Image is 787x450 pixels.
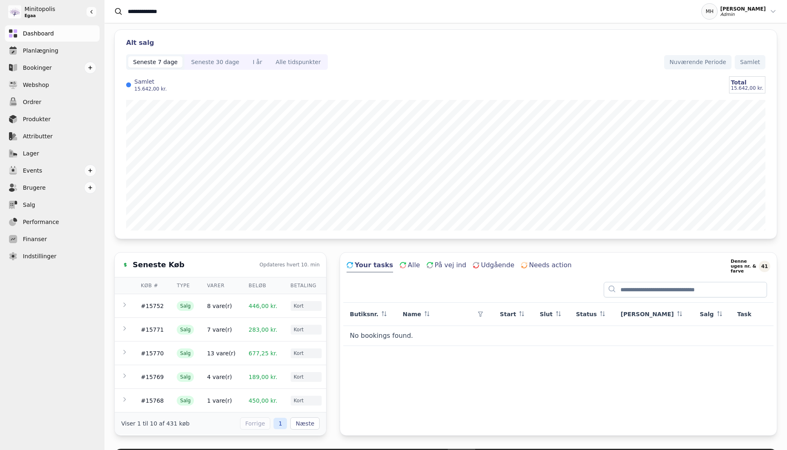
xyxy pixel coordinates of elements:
div: #15770 [141,349,164,357]
div: Kort [291,396,322,406]
span: Salg [177,301,194,311]
span: Salg [177,325,194,335]
span: Name [403,310,421,318]
div: 13 vare(r) [207,349,236,357]
td: No bookings found. [343,326,774,346]
div: I år [253,58,262,66]
a: Planlægning [5,42,100,59]
th: Varer [200,277,242,294]
span: Performance [23,218,59,226]
button: På vej ind [427,260,466,273]
div: 1 vare(r) [207,397,236,405]
span: 283,00 kr. [249,326,277,333]
h3: Seneste Køb [133,259,185,270]
a: Produkter [5,111,100,127]
span: Nuværende Periode [669,58,726,67]
button: Næste [290,417,320,430]
div: Admin [720,12,766,17]
div: #15768 [141,397,164,405]
a: Salg [5,197,100,213]
button: Needs action [521,260,571,273]
span: 446,00 kr. [249,303,277,309]
th: Beløb [242,277,284,294]
button: Nuværende Periode [664,55,731,69]
a: Ordrer [5,94,100,110]
th: Køb # [134,277,170,294]
a: Brugere [5,180,100,196]
div: Alt salg [126,38,765,48]
span: 1 [273,418,287,429]
div: 4 vare(r) [207,373,236,381]
a: Webshop [5,77,100,93]
button: Alle tidspunkter [269,54,328,70]
a: Indstillinger [5,248,100,264]
span: Butiksnr. [350,310,378,318]
span: Denne uges nr. & farve [731,259,757,274]
th: Type [170,277,200,294]
span: Task [737,310,751,318]
div: Total [731,78,763,86]
div: Alle tidspunkter [276,58,321,66]
span: Salg [23,201,35,209]
div: 15.642,00 kr. [134,86,167,92]
div: Seneste 30 dage [191,58,239,66]
button: Seneste 30 dage [185,54,246,70]
span: Lager [23,149,39,158]
label: Samlet [134,78,167,86]
span: Attributter [23,132,53,141]
span: Finanser [23,235,47,244]
span: [PERSON_NAME] [621,310,674,318]
div: 7 vare(r) [207,326,236,334]
span: Brugere [23,184,46,192]
div: MH [701,3,718,20]
div: #15769 [141,373,164,381]
span: Salg [700,310,714,318]
span: Udgående [481,260,514,270]
span: Needs action [529,260,571,270]
a: Attributter [5,128,100,144]
th: Betaling [284,277,329,294]
div: #15752 [141,302,164,310]
button: Samlet [735,55,765,69]
div: 15.642,00 kr. [731,85,763,91]
button: Alle [400,260,420,273]
div: Kort [291,301,322,311]
button: I år [246,54,269,70]
div: [PERSON_NAME] [720,6,766,12]
button: Seneste 7 dage [126,54,185,70]
span: Indstillinger [23,252,56,261]
span: Alle [408,260,420,270]
div: Viser 1 til 10 af 431 køb [121,419,189,428]
a: Bookinger [5,60,100,76]
span: Salg [177,348,194,358]
span: 677,25 kr. [249,350,277,357]
a: Lager [5,145,100,162]
button: MH[PERSON_NAME]Admin [701,3,777,20]
a: Performance [5,214,100,230]
div: Kort [291,325,322,335]
span: Salg [177,372,194,382]
span: 450,00 kr. [249,397,277,404]
div: Seneste 7 dage [133,58,178,66]
button: Forrige [240,417,271,430]
span: Slut [540,310,553,318]
a: Dashboard [5,25,100,42]
button: Udgående [473,260,514,273]
span: 189,00 kr. [249,374,277,380]
div: Opdateres hvert 10. min [260,262,320,268]
button: Gør sidebaren større eller mindre [87,7,96,17]
span: Your tasks [355,260,393,270]
span: Planlægning [23,47,58,55]
span: Dashboard [23,29,54,38]
span: Samlet [740,58,760,67]
span: Produkter [23,115,51,124]
div: Kort [291,372,322,382]
span: Status [576,310,597,318]
span: Events [23,166,42,175]
a: Events [5,162,100,179]
div: 8 vare(r) [207,302,236,310]
span: Ordrer [23,98,41,106]
div: Kort [291,348,322,358]
span: Start [500,310,516,318]
span: På vej ind [435,260,466,270]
